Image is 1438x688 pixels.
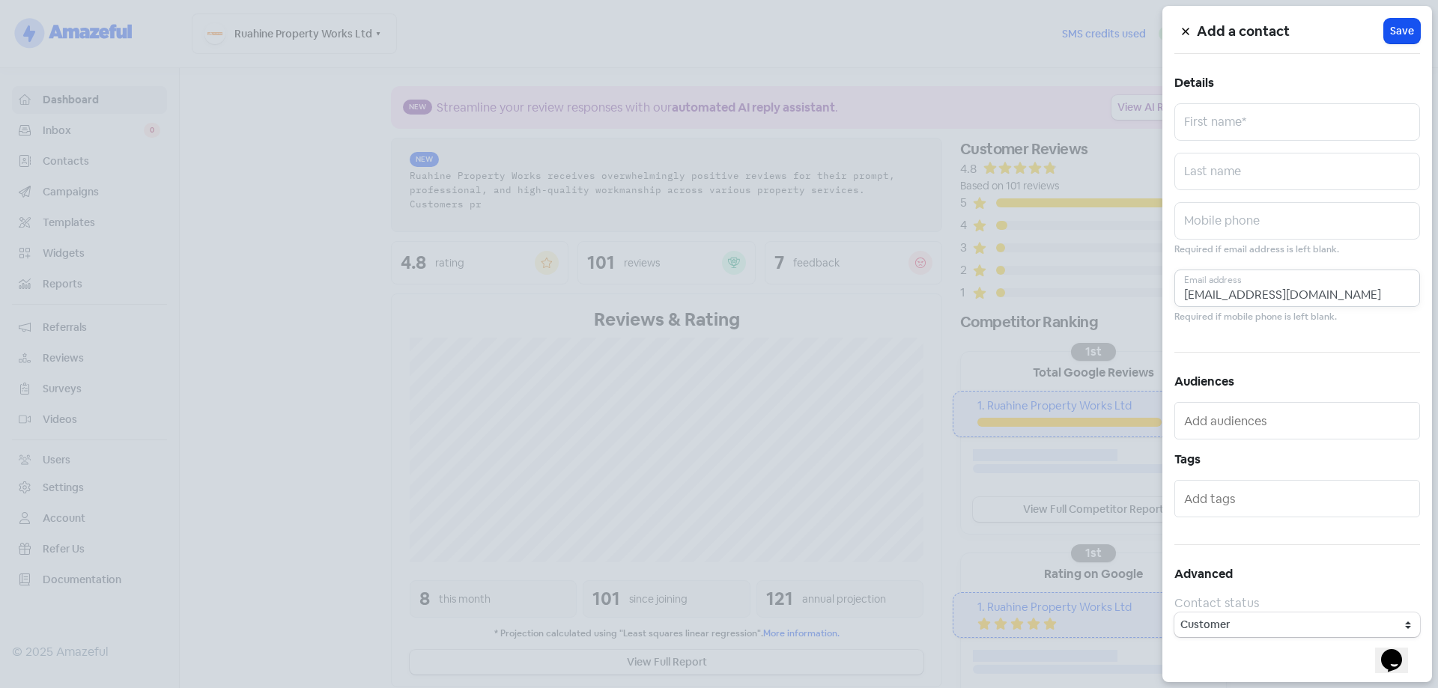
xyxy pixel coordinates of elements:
small: Required if email address is left blank. [1174,243,1339,257]
input: Last name [1174,153,1420,190]
h5: Audiences [1174,371,1420,393]
h5: Add a contact [1197,20,1384,43]
span: Save [1390,23,1414,39]
div: Contact status [1174,594,1420,612]
input: Add tags [1184,487,1413,511]
h5: Tags [1174,448,1420,471]
h5: Advanced [1174,563,1420,585]
input: First name [1174,103,1420,141]
input: Mobile phone [1174,202,1420,240]
h5: Details [1174,72,1420,94]
input: Add audiences [1184,409,1413,433]
small: Required if mobile phone is left blank. [1174,310,1337,324]
button: Save [1384,19,1420,43]
iframe: chat widget [1375,628,1423,673]
input: Email address [1174,270,1420,307]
